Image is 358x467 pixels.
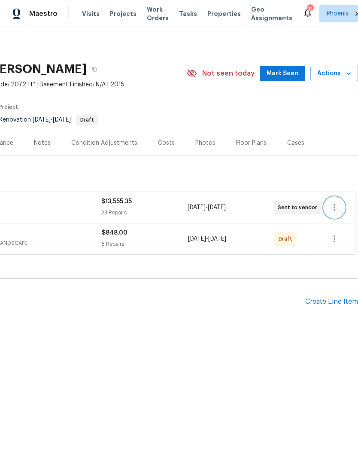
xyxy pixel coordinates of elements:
[236,139,267,147] div: Floor Plans
[102,240,188,248] div: 5 Repairs
[202,69,255,78] span: Not seen today
[307,5,313,14] div: 31
[33,117,51,123] span: [DATE]
[310,66,358,82] button: Actions
[101,208,187,217] div: 23 Repairs
[208,205,226,211] span: [DATE]
[317,68,351,79] span: Actions
[188,203,226,212] span: -
[87,61,102,77] button: Copy Address
[147,5,169,22] span: Work Orders
[208,236,226,242] span: [DATE]
[305,298,358,306] div: Create Line Item
[29,9,58,18] span: Maestro
[110,9,137,18] span: Projects
[82,9,100,18] span: Visits
[77,117,97,122] span: Draft
[188,235,226,243] span: -
[53,117,71,123] span: [DATE]
[158,139,175,147] div: Costs
[195,139,215,147] div: Photos
[188,205,206,211] span: [DATE]
[278,203,321,212] span: Sent to vendor
[207,9,241,18] span: Properties
[287,139,304,147] div: Cases
[327,9,349,18] span: Phoenix
[102,230,127,236] span: $848.00
[188,236,206,242] span: [DATE]
[34,139,51,147] div: Notes
[267,68,298,79] span: Mark Seen
[71,139,137,147] div: Condition Adjustments
[279,235,296,243] span: Draft
[179,11,197,17] span: Tasks
[251,5,292,22] span: Geo Assignments
[260,66,305,82] button: Mark Seen
[33,117,71,123] span: -
[101,198,132,205] span: $13,555.35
